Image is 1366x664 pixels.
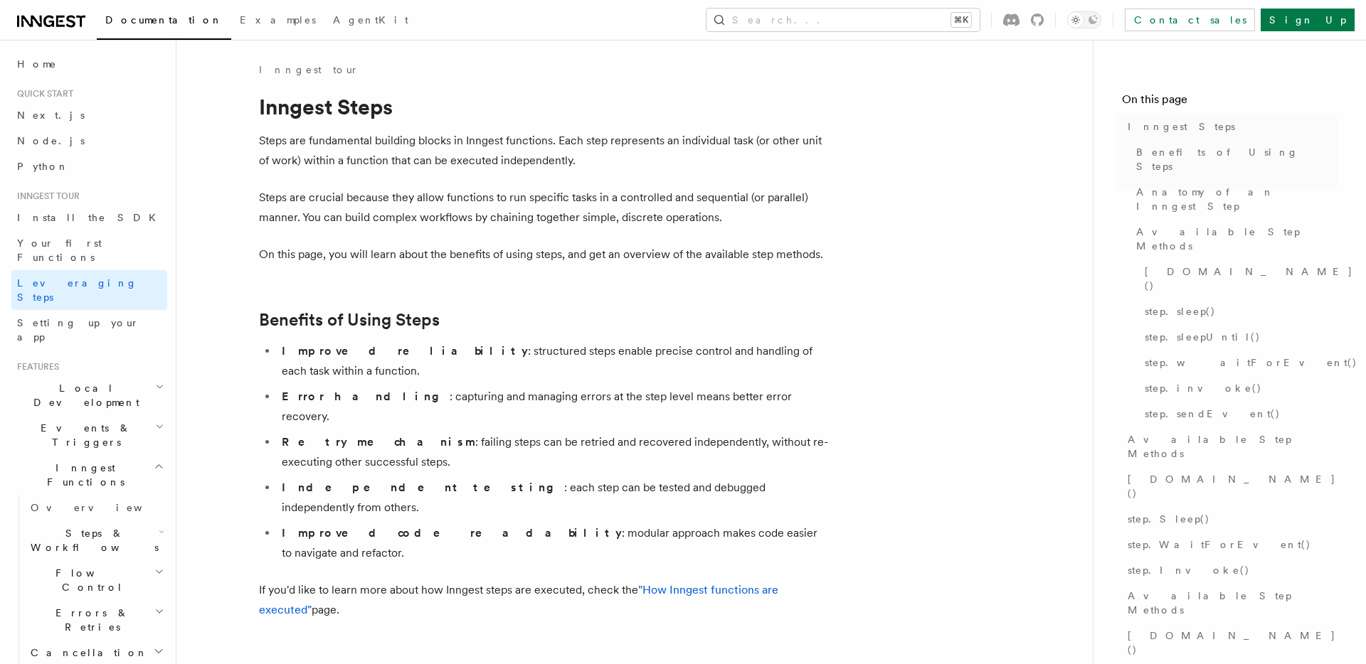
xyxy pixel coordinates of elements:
button: Local Development [11,375,167,415]
a: [DOMAIN_NAME]() [1122,623,1338,663]
h4: On this page [1122,91,1338,114]
button: Flow Control [25,560,167,600]
li: : modular approach makes code easier to navigate and refactor. [277,523,828,563]
a: Documentation [97,4,231,40]
a: [DOMAIN_NAME]() [1122,466,1338,506]
strong: Independent testing [282,481,564,494]
a: step.Sleep() [1122,506,1338,532]
span: Install the SDK [17,212,164,223]
a: [DOMAIN_NAME]() [1139,259,1338,299]
span: step.Invoke() [1128,563,1250,577]
p: If you'd like to learn more about how Inngest steps are executed, check the page. [259,580,828,620]
li: : capturing and managing errors at the step level means better error recovery. [277,387,828,427]
span: Flow Control [25,566,154,594]
a: Inngest tour [259,63,359,77]
strong: Improved code readability [282,526,622,540]
a: step.invoke() [1139,375,1338,401]
a: Home [11,51,167,77]
span: Features [11,361,59,373]
a: Install the SDK [11,205,167,230]
button: Events & Triggers [11,415,167,455]
span: step.WaitForEvent() [1128,537,1311,552]
span: Available Step Methods [1128,432,1338,461]
span: step.sleepUntil() [1145,330,1261,344]
span: step.sleep() [1145,304,1216,318]
span: Benefits of Using Steps [1136,145,1338,173]
a: Setting up your app [11,310,167,350]
span: Local Development [11,381,155,409]
span: Inngest Functions [11,461,154,489]
span: Steps & Workflows [25,526,159,555]
span: [DOMAIN_NAME]() [1145,264,1353,293]
span: Inngest Steps [1128,119,1235,134]
span: [DOMAIN_NAME]() [1128,472,1338,500]
span: Home [17,57,57,71]
a: step.Invoke() [1122,557,1338,583]
li: : each step can be tested and debugged independently from others. [277,478,828,518]
span: Inngest tour [11,191,80,202]
a: AgentKit [324,4,417,38]
span: Node.js [17,135,85,146]
h1: Inngest Steps [259,94,828,119]
span: step.waitForEvent() [1145,355,1357,370]
p: Steps are fundamental building blocks in Inngest functions. Each step represents an individual ta... [259,131,828,171]
a: Available Step Methods [1131,219,1338,259]
kbd: ⌘K [951,13,971,27]
a: Python [11,154,167,179]
a: Available Step Methods [1122,427,1338,466]
a: Examples [231,4,324,38]
span: Overview [31,502,177,513]
span: Your first Functions [17,237,102,263]
li: : structured steps enable precise control and handling of each task within a function. [277,341,828,381]
span: Next.js [17,109,85,121]
a: Node.js [11,128,167,154]
a: Next.js [11,102,167,128]
span: step.invoke() [1145,381,1262,395]
a: Contact sales [1125,9,1255,31]
span: step.Sleep() [1128,512,1210,526]
span: Available Step Methods [1128,589,1338,617]
strong: Error handling [282,390,450,403]
span: Anatomy of an Inngest Step [1136,185,1338,213]
a: Leveraging Steps [11,270,167,310]
span: [DOMAIN_NAME]() [1128,628,1338,657]
span: Available Step Methods [1136,225,1338,253]
a: Anatomy of an Inngest Step [1131,179,1338,219]
span: Errors & Retries [25,606,154,634]
a: step.WaitForEvent() [1122,532,1338,557]
a: Benefits of Using Steps [259,310,440,330]
li: : failing steps can be retried and recovered independently, without re-executing other successful... [277,432,828,472]
span: Documentation [105,14,223,26]
strong: Retry mechanism [282,435,475,449]
a: Your first Functions [11,230,167,270]
span: AgentKit [333,14,408,26]
button: Inngest Functions [11,455,167,495]
a: step.sleepUntil() [1139,324,1338,350]
a: Available Step Methods [1122,583,1338,623]
span: Quick start [11,88,73,100]
a: step.sendEvent() [1139,401,1338,427]
p: Steps are crucial because they allow functions to run specific tasks in a controlled and sequenti... [259,188,828,227]
a: Inngest Steps [1122,114,1338,139]
a: Sign Up [1261,9,1355,31]
span: Cancellation [25,646,148,660]
button: Toggle dark mode [1067,11,1101,28]
span: step.sendEvent() [1145,407,1281,421]
span: Leveraging Steps [17,277,137,303]
span: Examples [240,14,316,26]
button: Errors & Retries [25,600,167,640]
span: Setting up your app [17,317,139,343]
strong: Improved reliability [282,344,528,358]
a: step.sleep() [1139,299,1338,324]
span: Events & Triggers [11,421,155,449]
a: Overview [25,495,167,520]
a: step.waitForEvent() [1139,350,1338,375]
p: On this page, you will learn about the benefits of using steps, and get an overview of the availa... [259,245,828,264]
a: Benefits of Using Steps [1131,139,1338,179]
button: Search...⌘K [706,9,980,31]
span: Python [17,161,69,172]
button: Steps & Workflows [25,520,167,560]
